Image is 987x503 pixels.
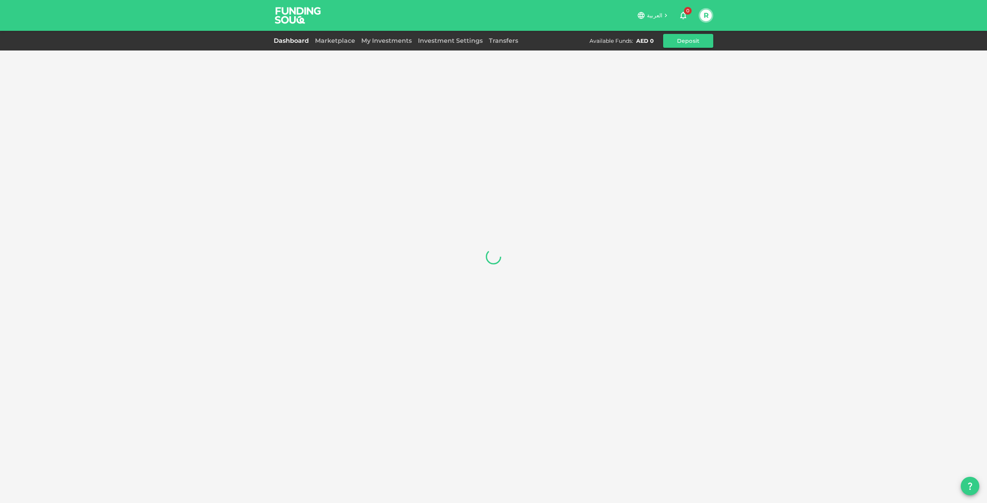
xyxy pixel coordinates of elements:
a: My Investments [358,37,415,44]
a: Marketplace [312,37,358,44]
a: Transfers [486,37,521,44]
button: R [700,10,712,21]
a: Investment Settings [415,37,486,44]
div: Available Funds : [590,37,633,45]
div: AED 0 [636,37,654,45]
button: Deposit [663,34,713,48]
a: Dashboard [274,37,312,44]
span: 0 [684,7,692,15]
button: 0 [675,8,691,23]
span: العربية [647,12,662,19]
button: question [961,477,979,495]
